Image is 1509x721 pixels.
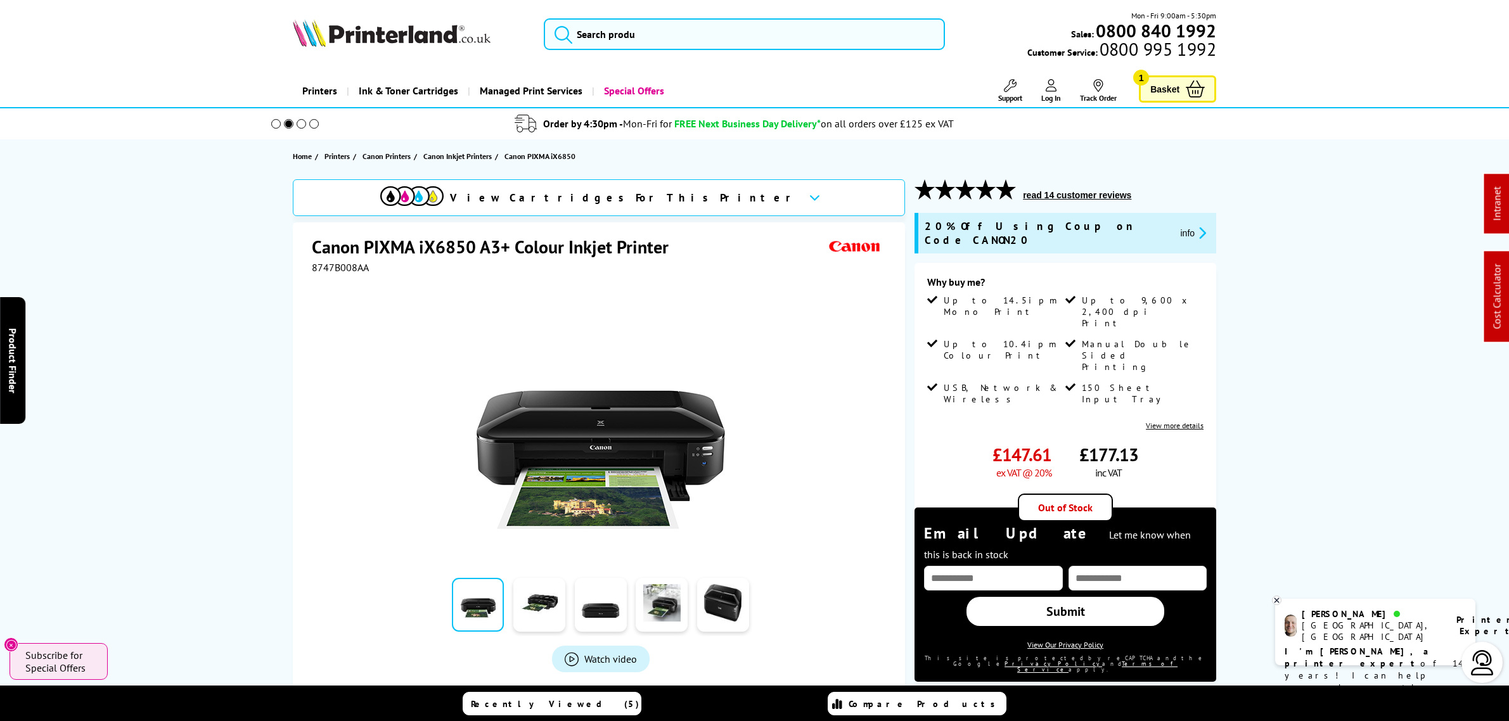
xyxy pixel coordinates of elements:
a: Canon PIXMA iX6850 [504,150,579,163]
div: This site is protected by reCAPTCHA and the Google and apply. [924,655,1207,672]
span: FREE Next Business Day Delivery* [674,117,821,130]
span: Up to 9,600 x 2,400 dpi Print [1082,295,1201,329]
span: £177.13 [1079,443,1138,466]
span: Up to 14.5ipm Mono Print [944,295,1063,317]
span: 0800 995 1992 [1098,43,1216,55]
a: Printers [293,75,347,107]
span: Canon Printers [363,150,411,163]
span: Log In [1041,93,1061,103]
span: Home [293,150,312,163]
span: View Cartridges For This Printer [450,191,799,205]
img: ashley-livechat.png [1285,615,1297,637]
span: Printers [324,150,350,163]
span: Canon PIXMA iX6850 [504,150,575,163]
a: Compare Products [828,692,1006,715]
input: Search produ [544,18,944,50]
span: Watch video [584,653,637,665]
a: Basket 1 [1139,75,1216,103]
div: on all orders over £125 ex VAT [821,117,954,130]
span: Compare Products [849,698,1002,710]
a: View Our Privacy Policy [1027,640,1103,649]
span: Up to 10.4ipm Colour Print [944,338,1063,361]
span: Product Finder [6,328,19,393]
a: Printerland Logo [293,19,528,49]
a: Support [998,79,1022,103]
a: Ink & Toner Cartridges [347,75,468,107]
a: Recently Viewed (5) [463,692,641,715]
div: [PERSON_NAME] [1302,608,1441,620]
a: Canon Printers [363,150,414,163]
span: Customer Service: [1027,43,1216,58]
a: Cost Calculator [1491,264,1503,329]
span: USB, Network & Wireless [944,382,1063,405]
a: Printers [324,150,353,163]
span: Manual Double Sided Printing [1082,338,1201,373]
span: £147.61 [992,443,1051,466]
span: Support [998,93,1022,103]
img: Printerland Logo [293,19,491,47]
div: [GEOGRAPHIC_DATA], [GEOGRAPHIC_DATA] [1302,620,1441,642]
div: Out of Stock [1018,494,1113,521]
span: Canon Inkjet Printers [423,150,492,163]
div: Email Update [924,523,1207,563]
span: inc VAT [1095,466,1122,479]
a: Product_All_Videos [552,646,650,672]
span: Sales: [1071,28,1094,40]
p: of 14 years! I can help you choose the right product [1285,646,1466,706]
li: modal_delivery [254,113,1216,135]
a: Terms of Service [1017,660,1178,673]
span: ex VAT @ 20% [996,466,1051,479]
span: Mon-Fri for [623,117,672,130]
button: promo-description [1177,226,1210,240]
a: Intranet [1491,187,1503,221]
button: Close [4,637,18,652]
h1: Canon PIXMA iX6850 A3+ Colour Inkjet Printer [312,235,681,258]
b: 0800 840 1992 [1096,19,1216,42]
div: Why buy me? [927,276,1204,295]
img: Canon [826,235,884,258]
img: Canon PIXMA iX6850 [477,299,725,547]
a: Privacy Policy [1005,660,1102,667]
a: Home [293,150,315,163]
b: I'm [PERSON_NAME], a printer expert [1285,646,1432,669]
a: 0800 840 1992 [1094,25,1216,37]
span: Recently Viewed (5) [471,698,639,710]
span: Mon - Fri 9:00am - 5:30pm [1131,10,1216,22]
a: View more details [1146,421,1204,430]
a: Submit [966,597,1164,626]
span: 150 Sheet Input Tray [1082,382,1201,405]
span: Basket [1150,80,1179,98]
img: View Cartridges [380,186,444,206]
a: Canon Inkjet Printers [423,150,495,163]
span: 20% Off Using Coupon Code CANON20 [925,219,1170,247]
span: Order by 4:30pm - [543,117,672,130]
button: read 14 customer reviews [1019,189,1135,201]
img: user-headset-light.svg [1470,650,1495,675]
a: Managed Print Services [468,75,592,107]
a: Track Order [1080,79,1117,103]
a: Special Offers [592,75,674,107]
span: 8747B008AA [312,261,369,274]
span: 1 [1133,70,1149,86]
span: Ink & Toner Cartridges [359,75,458,107]
span: Let me know when this is back in stock [924,528,1191,561]
span: Subscribe for Special Offers [25,649,95,674]
a: Log In [1041,79,1061,103]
